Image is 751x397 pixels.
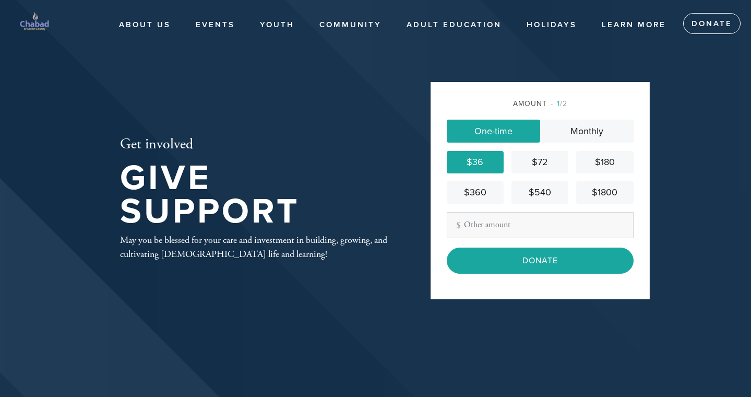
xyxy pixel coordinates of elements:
[451,155,499,169] div: $36
[511,151,568,173] a: $72
[580,155,629,169] div: $180
[540,120,634,143] a: Monthly
[451,185,499,200] div: $360
[399,15,509,35] a: Adult Education
[576,151,633,173] a: $180
[511,181,568,204] a: $540
[551,99,567,108] span: /2
[120,161,397,229] h1: Give Support
[447,212,634,238] input: Other amount
[447,151,504,173] a: $36
[312,15,389,35] a: Community
[516,155,564,169] div: $72
[120,233,397,261] div: May you be blessed for your care and investment in building, growing, and cultivating [DEMOGRAPHI...
[447,248,634,274] input: Donate
[576,181,633,204] a: $1800
[683,13,741,34] a: Donate
[120,136,397,154] h2: Get involved
[580,185,629,200] div: $1800
[519,15,585,35] a: Holidays
[516,185,564,200] div: $540
[447,98,634,109] div: Amount
[557,99,560,108] span: 1
[447,120,540,143] a: One-time
[188,15,243,35] a: Events
[594,15,674,35] a: Learn More
[111,15,178,35] a: About Us
[252,15,302,35] a: Youth
[16,5,53,43] img: chabad%20logo%20%283000%20x%203000%20px%29%20%282%29.png
[447,181,504,204] a: $360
